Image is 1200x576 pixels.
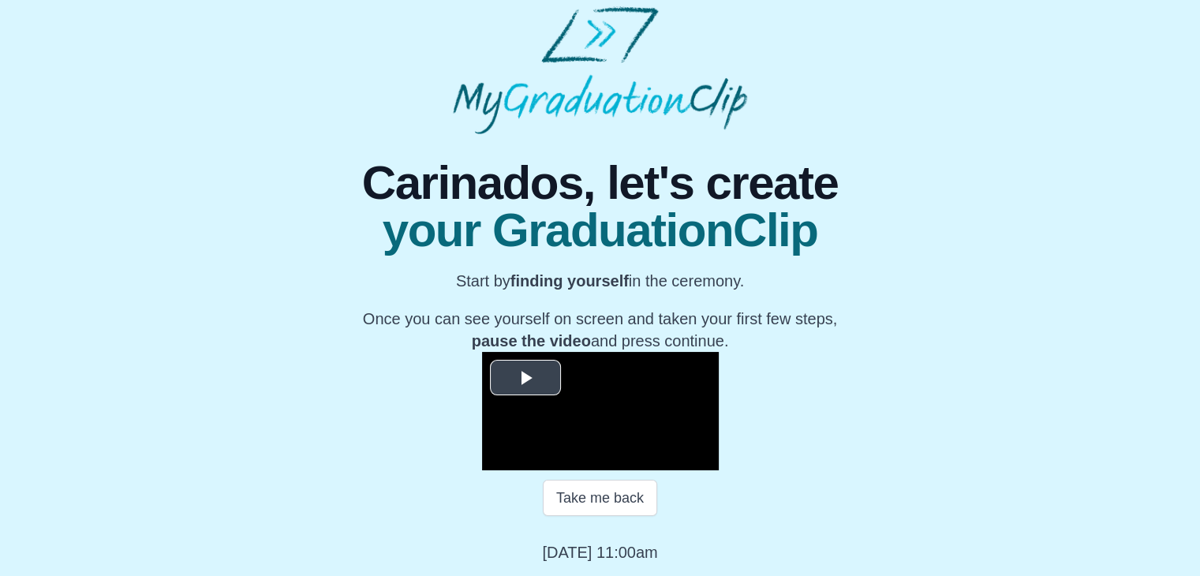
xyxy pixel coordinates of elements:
span: Carinados, let's create [362,159,838,207]
b: pause the video [472,332,591,350]
div: Video Player [482,352,719,470]
p: Once you can see yourself on screen and taken your first few steps, and press continue. [362,308,838,352]
button: Play Video [490,360,561,395]
button: Take me back [543,480,657,516]
span: your GraduationClip [362,207,838,254]
p: Start by in the ceremony. [362,270,838,292]
b: finding yourself [510,272,629,290]
img: MyGraduationClip [453,6,746,134]
p: [DATE] 11:00am [542,541,657,563]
